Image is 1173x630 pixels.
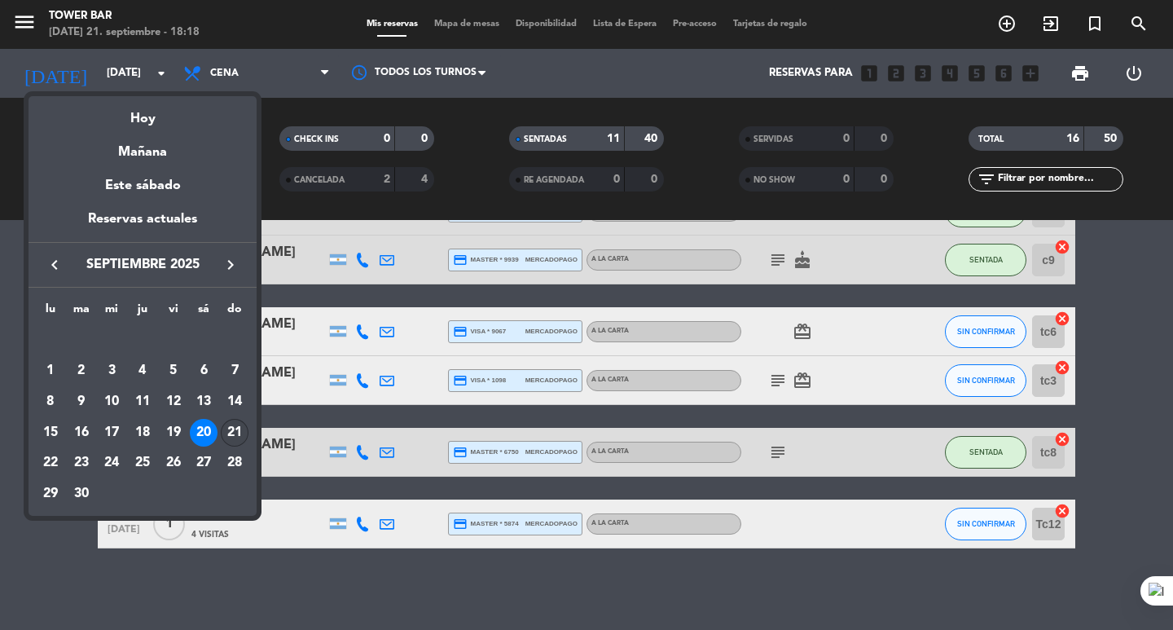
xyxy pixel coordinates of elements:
td: 16 de septiembre de 2025 [66,417,97,448]
td: 18 de septiembre de 2025 [127,417,158,448]
td: 25 de septiembre de 2025 [127,448,158,479]
td: 27 de septiembre de 2025 [189,448,220,479]
div: 13 [190,388,217,416]
td: 10 de septiembre de 2025 [96,386,127,417]
div: 18 [129,419,156,447]
button: keyboard_arrow_right [216,254,245,275]
td: 4 de septiembre de 2025 [127,356,158,387]
div: 24 [98,450,125,478]
div: 29 [37,480,64,508]
div: 7 [221,357,248,385]
div: 14 [221,388,248,416]
div: Hoy [29,96,257,130]
td: 21 de septiembre de 2025 [219,417,250,448]
div: 3 [98,357,125,385]
div: 25 [129,450,156,478]
div: 28 [221,450,248,478]
div: 19 [160,419,187,447]
div: 17 [98,419,125,447]
td: 20 de septiembre de 2025 [189,417,220,448]
i: keyboard_arrow_left [45,255,64,275]
td: 9 de septiembre de 2025 [66,386,97,417]
th: miércoles [96,300,127,325]
div: 15 [37,419,64,447]
td: 1 de septiembre de 2025 [35,356,66,387]
button: keyboard_arrow_left [40,254,69,275]
div: Mañana [29,130,257,163]
div: 27 [190,450,217,478]
th: domingo [219,300,250,325]
td: 23 de septiembre de 2025 [66,448,97,479]
td: 8 de septiembre de 2025 [35,386,66,417]
td: 24 de septiembre de 2025 [96,448,127,479]
div: Reservas actuales [29,209,257,242]
td: 3 de septiembre de 2025 [96,356,127,387]
th: jueves [127,300,158,325]
i: keyboard_arrow_right [221,255,240,275]
div: 23 [68,450,95,478]
th: viernes [158,300,189,325]
span: septiembre 2025 [69,254,216,275]
td: 2 de septiembre de 2025 [66,356,97,387]
td: 5 de septiembre de 2025 [158,356,189,387]
td: 26 de septiembre de 2025 [158,448,189,479]
td: 14 de septiembre de 2025 [219,386,250,417]
td: 17 de septiembre de 2025 [96,417,127,448]
div: 4 [129,357,156,385]
td: 7 de septiembre de 2025 [219,356,250,387]
div: Este sábado [29,163,257,209]
div: 12 [160,388,187,416]
td: 19 de septiembre de 2025 [158,417,189,448]
th: sábado [189,300,220,325]
td: SEP. [35,325,250,356]
th: martes [66,300,97,325]
div: 22 [37,450,64,478]
div: 6 [190,357,217,385]
div: 20 [190,419,217,447]
td: 6 de septiembre de 2025 [189,356,220,387]
div: 8 [37,388,64,416]
td: 13 de septiembre de 2025 [189,386,220,417]
div: 10 [98,388,125,416]
div: 1 [37,357,64,385]
div: 2 [68,357,95,385]
td: 29 de septiembre de 2025 [35,478,66,509]
td: 15 de septiembre de 2025 [35,417,66,448]
td: 28 de septiembre de 2025 [219,448,250,479]
div: 5 [160,357,187,385]
div: 26 [160,450,187,478]
div: 16 [68,419,95,447]
div: 11 [129,388,156,416]
td: 11 de septiembre de 2025 [127,386,158,417]
th: lunes [35,300,66,325]
td: 30 de septiembre de 2025 [66,478,97,509]
td: 22 de septiembre de 2025 [35,448,66,479]
div: 9 [68,388,95,416]
div: 21 [221,419,248,447]
div: 30 [68,480,95,508]
td: 12 de septiembre de 2025 [158,386,189,417]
